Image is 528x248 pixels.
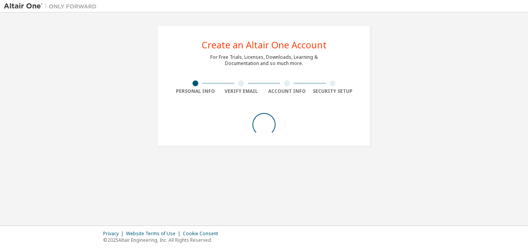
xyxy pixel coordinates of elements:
[172,88,218,94] div: Personal Info
[218,88,264,94] div: Verify Email
[210,54,318,67] div: For Free Trials, Licenses, Downloads, Learning & Documentation and so much more.
[103,237,223,243] p: © 2025 Altair Engineering, Inc. All Rights Reserved.
[264,88,310,94] div: Account Info
[126,231,183,237] div: Website Terms of Use
[310,88,356,94] div: Security Setup
[202,40,327,50] div: Create an Altair One Account
[4,2,100,10] img: Altair One
[183,231,223,237] div: Cookie Consent
[103,231,126,237] div: Privacy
